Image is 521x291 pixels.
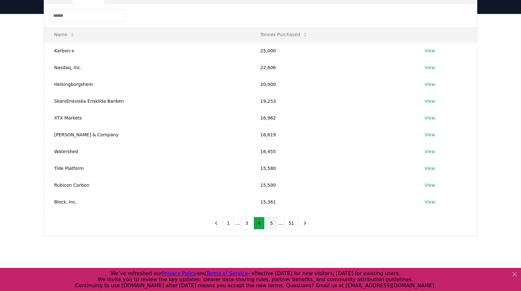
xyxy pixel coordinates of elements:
[425,148,435,155] a: View
[425,81,435,87] a: View
[44,93,250,109] td: Skandinaviska Enskilda Banken
[425,98,435,104] a: View
[44,76,250,93] td: Helsingborgshem
[44,59,250,76] td: Nasdaq, Inc.
[44,160,250,177] td: Tide Platform
[425,182,435,188] a: View
[241,217,252,230] button: 3
[250,126,414,143] td: 16,619
[425,48,435,54] a: View
[250,93,414,109] td: 19,253
[284,217,298,230] button: 51
[278,219,283,227] li: ...
[211,217,222,230] button: previous page
[266,217,277,230] button: 5
[425,64,435,71] a: View
[250,59,414,76] td: 22,606
[425,132,435,138] a: View
[44,126,250,143] td: [PERSON_NAME] & Company
[425,115,435,121] a: View
[299,217,310,230] button: next page
[250,42,414,59] td: 25,000
[425,165,435,171] a: View
[44,143,250,160] td: Watershed
[235,219,240,227] li: ...
[425,199,435,205] a: View
[44,193,250,210] td: Block, Inc.
[250,160,414,177] td: 15,580
[255,28,312,41] button: Tonnes Purchased
[44,177,250,193] td: Rubicon Carbon
[254,217,265,230] button: 4
[250,109,414,126] td: 16,962
[250,143,414,160] td: 16,455
[49,28,80,41] button: Name
[250,193,414,210] td: 15,361
[44,42,250,59] td: Karbon-x
[223,217,234,230] button: 1
[250,177,414,193] td: 15,500
[44,109,250,126] td: XTX Markets
[250,76,414,93] td: 20,000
